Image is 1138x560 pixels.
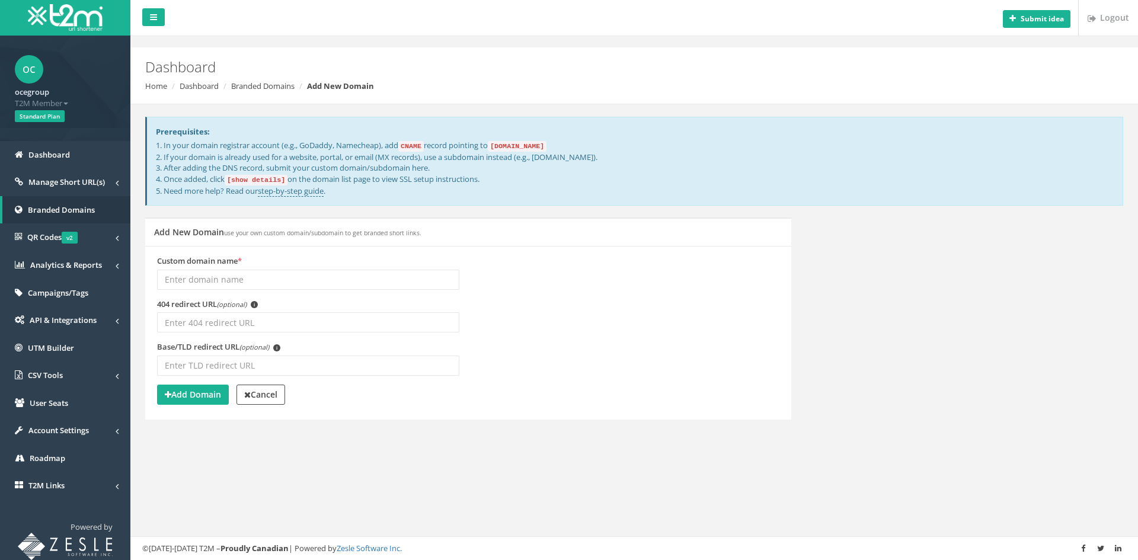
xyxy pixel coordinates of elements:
[251,301,258,308] span: i
[15,84,116,108] a: ocegroup T2M Member
[1003,10,1070,28] button: Submit idea
[145,81,167,91] a: Home
[273,344,280,351] span: i
[165,389,221,400] strong: Add Domain
[28,370,63,380] span: CSV Tools
[1021,14,1064,24] b: Submit idea
[217,300,247,309] em: (optional)
[236,385,285,405] a: Cancel
[398,141,424,152] code: CNAME
[156,140,1114,196] p: 1. In your domain registrar account (e.g., GoDaddy, Namecheap), add record pointing to 2. If your...
[154,228,421,236] h5: Add New Domain
[239,343,269,351] em: (optional)
[62,232,78,244] span: v2
[157,356,459,376] input: Enter TLD redirect URL
[157,341,280,353] label: Base/TLD redirect URL
[28,177,105,187] span: Manage Short URL(s)
[28,204,95,215] span: Branded Domains
[157,385,229,405] button: Add Domain
[307,81,374,91] strong: Add New Domain
[15,55,43,84] span: oc
[157,255,242,267] label: Custom domain name
[244,389,277,400] strong: Cancel
[225,175,287,185] code: [show details]
[27,232,78,242] span: QR Codes
[28,149,70,160] span: Dashboard
[142,543,1126,554] div: ©[DATE]-[DATE] T2M – | Powered by
[28,287,88,298] span: Campaigns/Tags
[30,315,97,325] span: API & Integrations
[15,87,49,97] strong: ocegroup
[231,81,295,91] a: Branded Domains
[15,98,116,109] span: T2M Member
[156,126,210,137] strong: Prerequisites:
[258,185,324,197] a: step-by-step guide
[18,533,113,560] img: T2M URL Shortener powered by Zesle Software Inc.
[157,270,459,290] input: Enter domain name
[157,312,459,332] input: Enter 404 redirect URL
[157,299,258,310] label: 404 redirect URL
[28,343,74,353] span: UTM Builder
[28,4,103,31] img: T2M
[30,453,65,463] span: Roadmap
[15,110,65,122] span: Standard Plan
[224,229,421,237] small: use your own custom domain/subdomain to get branded short links.
[30,260,102,270] span: Analytics & Reports
[337,543,402,553] a: Zesle Software Inc.
[180,81,219,91] a: Dashboard
[488,141,546,152] code: [DOMAIN_NAME]
[145,59,957,75] h2: Dashboard
[30,398,68,408] span: User Seats
[28,425,89,436] span: Account Settings
[71,521,113,532] span: Powered by
[220,543,289,553] strong: Proudly Canadian
[28,480,65,491] span: T2M Links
